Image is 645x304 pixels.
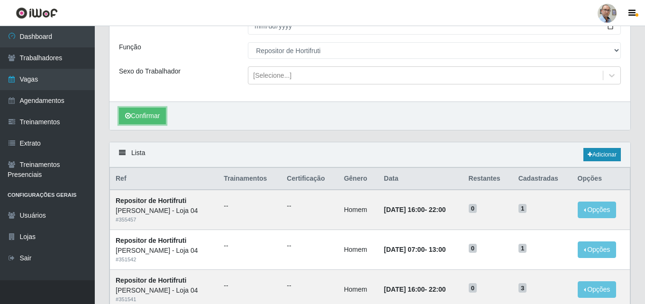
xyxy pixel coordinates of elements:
th: Restantes [463,168,513,190]
ul: -- [224,241,275,251]
input: 00/00/0000 [248,18,621,35]
div: # 351541 [116,295,212,304]
span: 0 [469,244,477,253]
div: # 355457 [116,216,212,224]
div: Lista [109,142,630,167]
a: Adicionar [583,148,621,161]
button: Opções [578,202,617,218]
time: [DATE] 16:00 [384,286,425,293]
time: [DATE] 16:00 [384,206,425,213]
span: 1 [518,204,527,213]
strong: - [384,246,445,253]
div: [Selecione...] [253,71,291,81]
strong: Repositor de Hortifruti [116,237,186,244]
th: Trainamentos [218,168,281,190]
img: CoreUI Logo [16,7,58,19]
ul: -- [287,201,332,211]
span: 0 [469,204,477,213]
div: [PERSON_NAME] - Loja 04 [116,286,212,295]
strong: - [384,206,445,213]
td: Homem [338,230,378,270]
span: 3 [518,283,527,293]
th: Certificação [281,168,338,190]
span: 1 [518,244,527,253]
td: Homem [338,190,378,230]
time: 22:00 [429,206,446,213]
th: Ref [110,168,218,190]
ul: -- [224,281,275,291]
div: [PERSON_NAME] - Loja 04 [116,246,212,256]
time: 22:00 [429,286,446,293]
label: Função [119,42,141,52]
button: Opções [578,281,617,298]
div: # 351542 [116,256,212,264]
ul: -- [287,281,332,291]
ul: -- [287,241,332,251]
time: [DATE] 07:00 [384,246,425,253]
th: Opções [572,168,630,190]
button: Confirmar [119,108,166,124]
ul: -- [224,201,275,211]
th: Cadastradas [513,168,572,190]
div: [PERSON_NAME] - Loja 04 [116,206,212,216]
th: Gênero [338,168,378,190]
time: 13:00 [429,246,446,253]
button: Opções [578,241,617,258]
strong: Repositor de Hortifruti [116,276,186,284]
strong: - [384,286,445,293]
th: Data [378,168,463,190]
label: Sexo do Trabalhador [119,66,181,76]
strong: Repositor de Hortifruti [116,197,186,204]
span: 0 [469,283,477,293]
